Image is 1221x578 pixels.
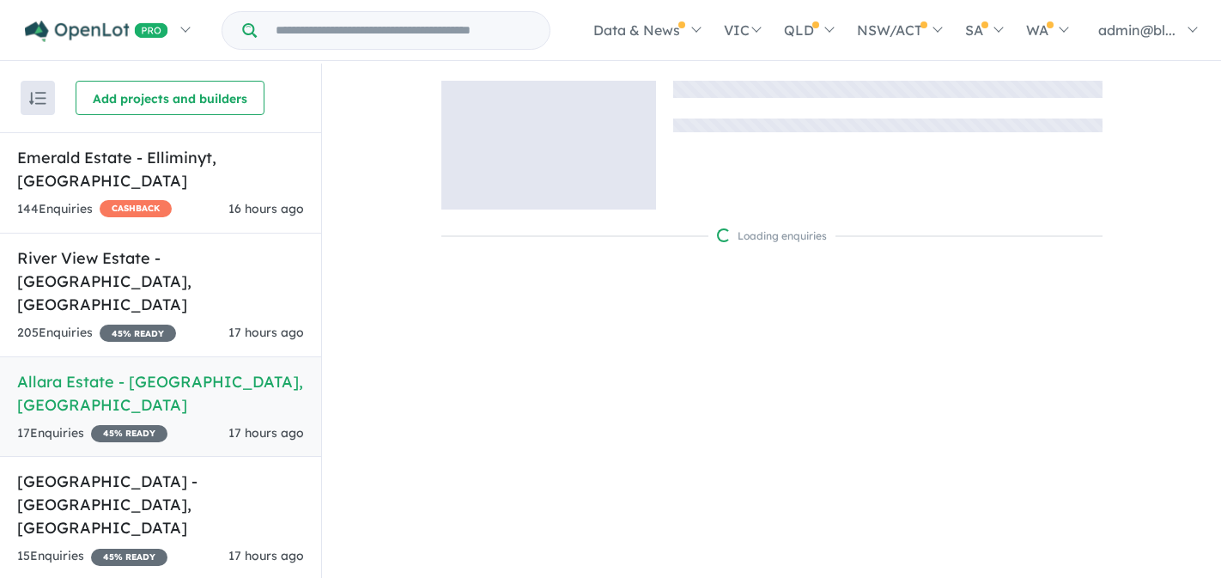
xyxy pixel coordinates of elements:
[17,323,176,344] div: 205 Enquir ies
[17,146,304,192] h5: Emerald Estate - Elliminyt , [GEOGRAPHIC_DATA]
[17,246,304,316] h5: River View Estate - [GEOGRAPHIC_DATA] , [GEOGRAPHIC_DATA]
[25,21,168,42] img: Openlot PRO Logo White
[228,425,304,441] span: 17 hours ago
[17,370,304,417] h5: Allara Estate - [GEOGRAPHIC_DATA] , [GEOGRAPHIC_DATA]
[17,199,172,220] div: 144 Enquir ies
[228,325,304,340] span: 17 hours ago
[228,201,304,216] span: 16 hours ago
[91,425,167,442] span: 45 % READY
[17,546,167,567] div: 15 Enquir ies
[91,549,167,566] span: 45 % READY
[228,548,304,563] span: 17 hours ago
[17,423,167,444] div: 17 Enquir ies
[717,228,827,245] div: Loading enquiries
[260,12,546,49] input: Try estate name, suburb, builder or developer
[100,200,172,217] span: CASHBACK
[1098,21,1175,39] span: admin@bl...
[76,81,264,115] button: Add projects and builders
[29,92,46,105] img: sort.svg
[100,325,176,342] span: 45 % READY
[17,470,304,539] h5: [GEOGRAPHIC_DATA] - [GEOGRAPHIC_DATA] , [GEOGRAPHIC_DATA]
